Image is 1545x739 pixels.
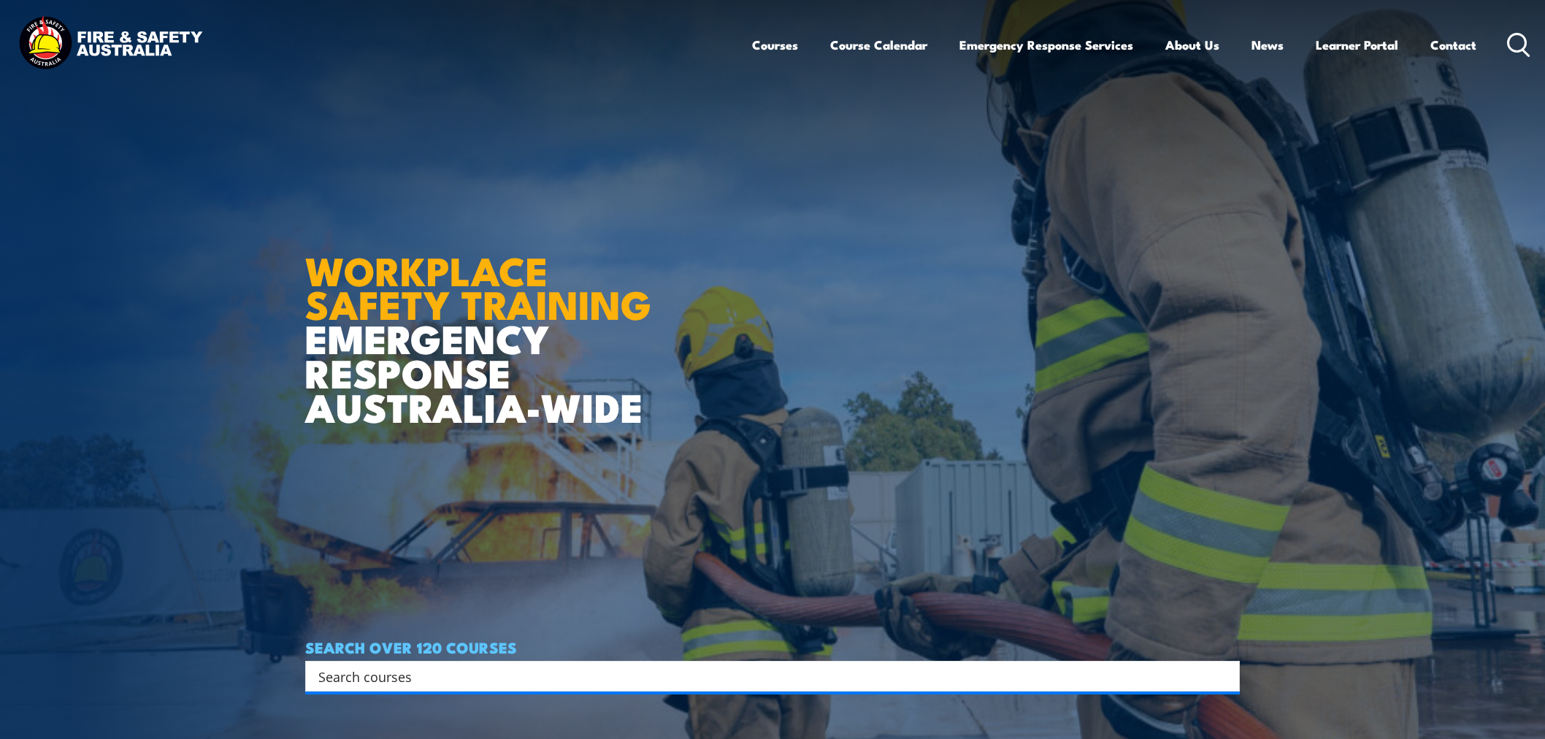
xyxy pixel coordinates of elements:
[1316,26,1398,64] a: Learner Portal
[305,216,662,424] h1: EMERGENCY RESPONSE AUSTRALIA-WIDE
[1214,666,1235,686] button: Search magnifier button
[1251,26,1284,64] a: News
[1430,26,1476,64] a: Contact
[1165,26,1219,64] a: About Us
[959,26,1133,64] a: Emergency Response Services
[305,239,651,334] strong: WORKPLACE SAFETY TRAINING
[305,639,1240,655] h4: SEARCH OVER 120 COURSES
[321,666,1211,686] form: Search form
[752,26,798,64] a: Courses
[830,26,927,64] a: Course Calendar
[318,665,1208,687] input: Search input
